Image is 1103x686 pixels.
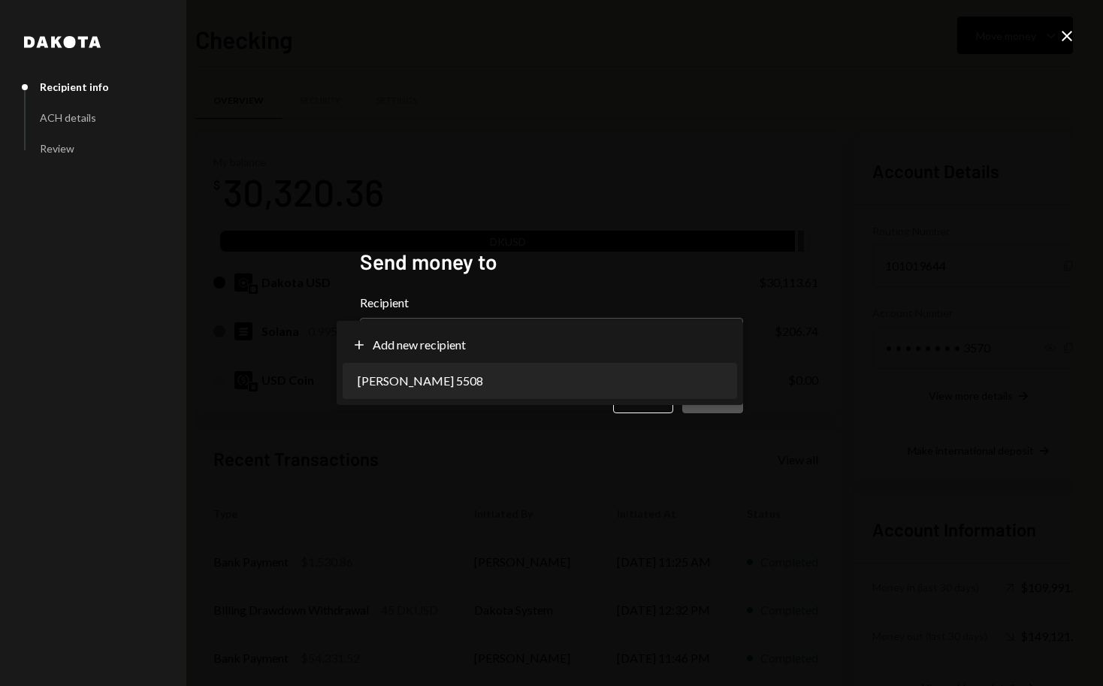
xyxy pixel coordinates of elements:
h2: Send money to [360,247,743,277]
span: Add new recipient [373,336,466,354]
label: Recipient [360,294,743,312]
div: Recipient info [40,80,109,93]
span: [PERSON_NAME] 5508 [358,372,483,390]
div: ACH details [40,111,96,124]
button: Recipient [360,318,743,360]
div: Review [40,142,74,155]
